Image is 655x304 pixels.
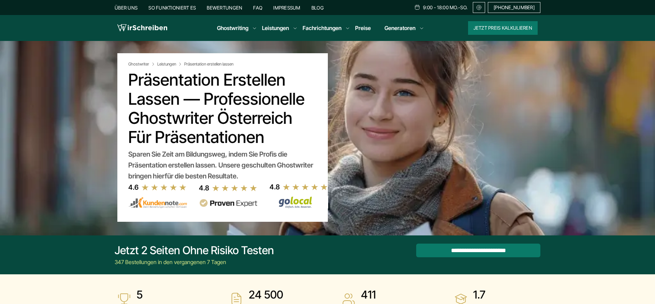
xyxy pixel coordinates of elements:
div: 4.8 [199,183,209,193]
img: stars [141,184,187,191]
span: Präsentation erstellen lassen [184,61,233,67]
a: Ghostwriter [128,61,156,67]
a: Impressum [273,5,301,11]
a: So funktioniert es [148,5,196,11]
strong: 5 [136,288,180,302]
a: [PHONE_NUMBER] [488,2,540,13]
a: Fachrichtungen [303,24,341,32]
a: FAQ [253,5,262,11]
div: 4.8 [270,182,280,192]
a: Über uns [115,5,137,11]
a: Preise [355,25,371,31]
div: Jetzt 2 Seiten ohne Risiko testen [115,244,274,257]
a: Leistungen [157,61,183,67]
div: 4.6 [128,182,139,193]
img: stars [282,183,328,191]
strong: 411 [361,288,383,302]
img: stars [212,184,258,192]
a: Bewertungen [207,5,242,11]
div: 347 Bestellungen in den vergangenen 7 Tagen [115,258,274,266]
img: Schedule [414,4,420,10]
img: Email [476,5,482,10]
span: 9:00 - 18:00 Mo.-So. [423,5,467,10]
button: Jetzt Preis kalkulieren [468,21,538,35]
span: [PHONE_NUMBER] [494,5,535,10]
img: logo wirschreiben [117,23,167,33]
a: Blog [311,5,324,11]
a: Generatoren [384,24,416,32]
a: Leistungen [262,24,289,32]
img: kundennote [128,197,187,208]
img: Wirschreiben Bewertungen [270,196,328,208]
strong: 24 500 [249,288,294,302]
a: Ghostwriting [217,24,248,32]
strong: 1.7 [473,288,536,302]
div: Sparen Sie Zeit am Bildungsweg, indem Sie Profis die Präsentation erstellen lassen. Unsere geschu... [128,149,317,182]
h1: Präsentation Erstellen Lassen — Professionelle Ghostwriter Österreich für Präsentationen [128,70,317,147]
img: provenexpert reviews [199,199,258,207]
